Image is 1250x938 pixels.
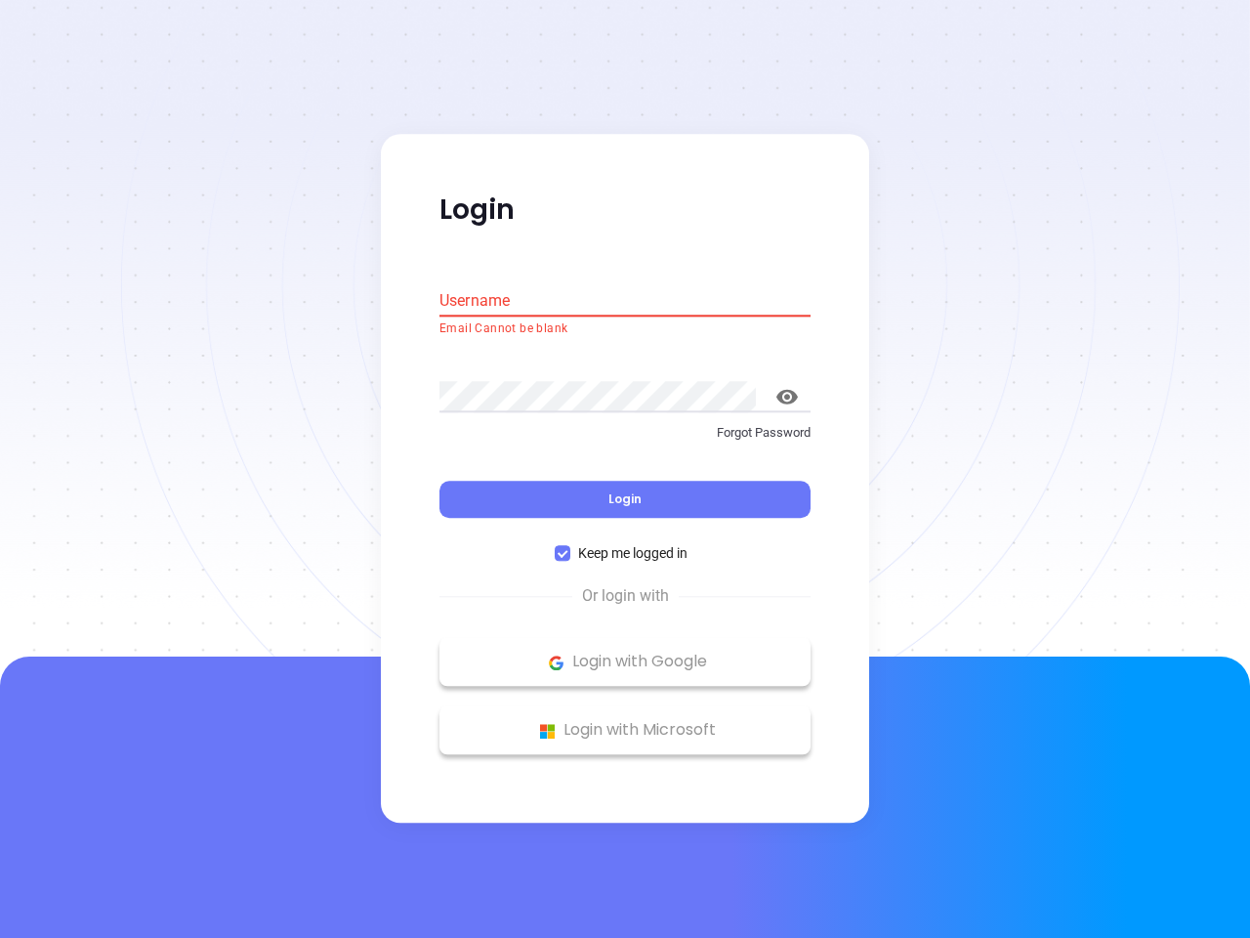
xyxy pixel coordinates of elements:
span: Keep me logged in [570,543,695,565]
p: Email Cannot be blank [439,320,811,339]
p: Login [439,192,811,228]
p: Login with Microsoft [449,716,801,746]
button: toggle password visibility [764,373,811,420]
p: Forgot Password [439,423,811,443]
a: Forgot Password [439,423,811,458]
img: Google Logo [544,651,568,675]
span: Or login with [572,585,679,609]
button: Google Logo Login with Google [439,638,811,687]
p: Login with Google [449,648,801,677]
span: Login [608,491,642,508]
button: Login [439,482,811,519]
button: Microsoft Logo Login with Microsoft [439,706,811,755]
img: Microsoft Logo [535,719,560,744]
